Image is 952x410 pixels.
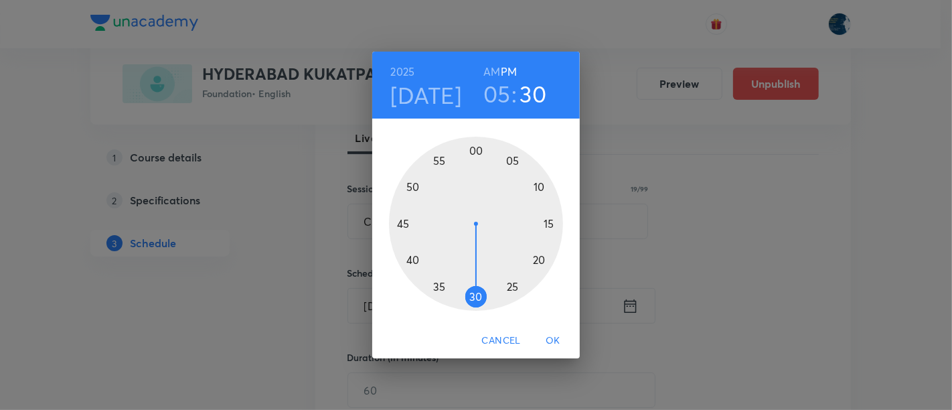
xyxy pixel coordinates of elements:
[391,62,415,81] button: 2025
[520,80,547,108] button: 30
[537,332,569,349] span: OK
[511,80,517,108] h3: :
[532,328,574,353] button: OK
[477,328,526,353] button: Cancel
[482,332,521,349] span: Cancel
[483,80,511,108] button: 05
[501,62,517,81] button: PM
[483,62,500,81] button: AM
[391,81,462,109] button: [DATE]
